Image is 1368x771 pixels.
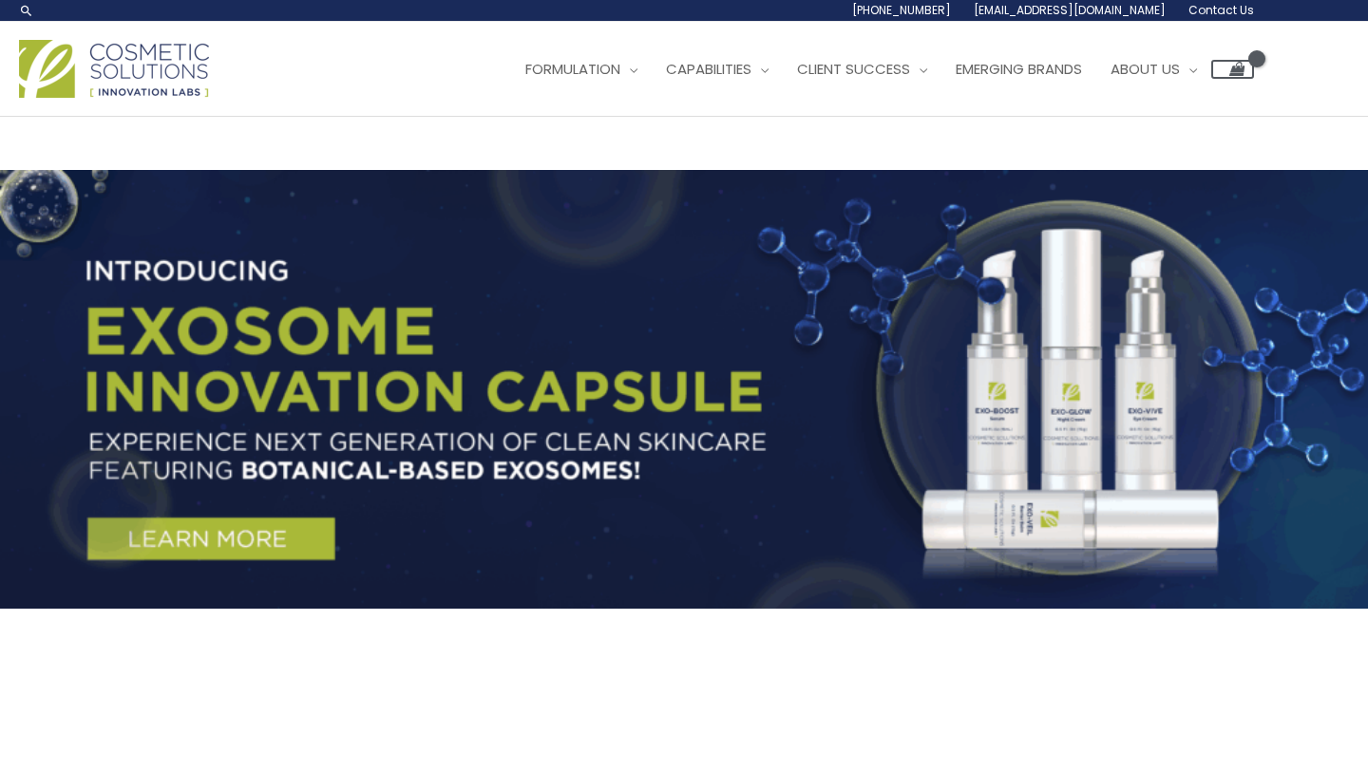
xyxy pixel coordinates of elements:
[19,3,34,18] a: Search icon link
[1211,60,1254,79] a: View Shopping Cart, empty
[1096,41,1211,98] a: About Us
[956,59,1082,79] span: Emerging Brands
[652,41,783,98] a: Capabilities
[1188,2,1254,18] span: Contact Us
[1111,59,1180,79] span: About Us
[511,41,652,98] a: Formulation
[974,2,1166,18] span: [EMAIL_ADDRESS][DOMAIN_NAME]
[525,59,620,79] span: Formulation
[497,41,1254,98] nav: Site Navigation
[797,59,910,79] span: Client Success
[852,2,951,18] span: [PHONE_NUMBER]
[19,40,209,98] img: Cosmetic Solutions Logo
[783,41,941,98] a: Client Success
[941,41,1096,98] a: Emerging Brands
[666,59,751,79] span: Capabilities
